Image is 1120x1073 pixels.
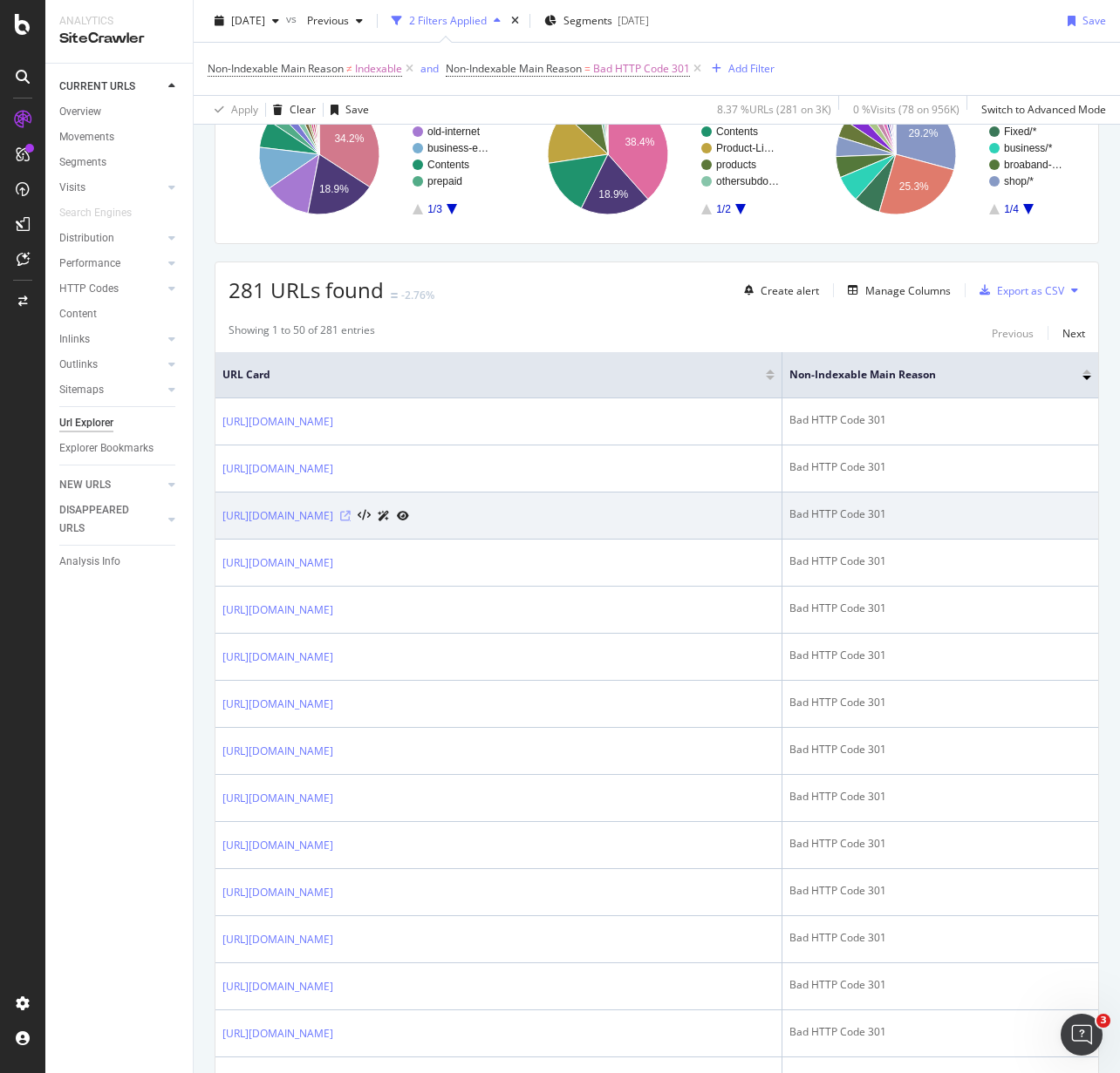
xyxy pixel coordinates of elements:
[59,501,163,538] a: DISAPPEARED URLS
[981,102,1106,117] div: Switch to Advanced Mode
[59,381,104,399] div: Sitemaps
[229,323,375,343] div: Showing 1 to 50 of 281 entries
[1062,323,1085,343] button: Next
[705,58,775,79] button: Add Filter
[391,293,398,298] img: Equal
[208,61,344,76] span: Non-Indexable Main Reason
[59,280,163,298] a: HTTP Codes
[59,305,97,323] div: Content
[59,255,120,273] div: Performance
[59,78,135,96] div: CURRENT URLS
[618,13,649,28] div: [DATE]
[409,13,487,28] div: 2 Filters Applied
[358,510,371,522] button: View HTML Source
[59,153,181,172] a: Segments
[717,102,831,117] div: 8.37 % URLs ( 281 on 3K )
[420,61,439,76] div: and
[789,506,1091,522] div: Bad HTTP Code 301
[59,439,181,458] a: Explorer Bookmarks
[59,128,181,146] a: Movements
[716,203,731,215] text: 1/2
[737,276,819,304] button: Create alert
[222,460,333,478] a: [URL][DOMAIN_NAME]
[446,61,582,76] span: Non-Indexable Main Reason
[222,649,333,666] a: [URL][DOMAIN_NAME]
[59,414,181,432] a: Url Explorer
[1004,175,1034,187] text: shop/*
[789,742,1091,757] div: Bad HTTP Code 301
[385,7,508,35] button: 2 Filters Applied
[59,476,111,494] div: NEW URLS
[1004,126,1037,138] text: Fixed/*
[59,179,85,197] div: Visits
[716,142,775,154] text: Product-Li…
[973,276,1064,304] button: Export as CSV
[59,330,90,349] div: Inlinks
[59,179,163,197] a: Visits
[789,648,1091,663] div: Bad HTTP Code 301
[427,126,481,138] text: old-internet
[59,476,163,494] a: NEW URLS
[222,367,761,383] span: URL Card
[789,789,1091,805] div: Bad HTTP Code 301
[59,255,163,273] a: Performance
[789,1024,1091,1040] div: Bad HTTP Code 301
[789,367,1056,383] span: Non-Indexable Main Reason
[1004,159,1062,171] text: broaband-…
[508,12,522,30] div: times
[222,696,333,713] a: [URL][DOMAIN_NAME]
[222,601,333,619] a: [URL][DOMAIN_NAME]
[59,14,179,29] div: Analytics
[427,203,442,215] text: 1/3
[59,229,114,248] div: Distribution
[865,283,951,298] div: Manage Columns
[222,978,333,995] a: [URL][DOMAIN_NAME]
[1096,1014,1110,1028] span: 3
[59,229,163,248] a: Distribution
[1061,1014,1103,1056] iframe: Intercom live chat
[59,78,163,96] a: CURRENT URLS
[789,977,1091,993] div: Bad HTTP Code 301
[997,283,1064,298] div: Export as CSV
[378,506,390,525] a: AI Url Details
[340,511,351,521] a: Visit Online Page
[59,103,181,121] a: Overview
[290,102,316,117] div: Clear
[222,743,333,760] a: [URL][DOMAIN_NAME]
[319,183,349,195] text: 18.9%
[229,78,504,230] svg: A chart.
[805,78,1081,230] div: A chart.
[992,326,1034,341] div: Previous
[59,381,163,399] a: Sitemaps
[789,695,1091,710] div: Bad HTTP Code 301
[300,13,349,28] span: Previous
[231,13,265,28] span: 2025 Sep. 12th
[222,837,333,854] a: [URL][DOMAIN_NAME]
[992,323,1034,343] button: Previous
[59,204,149,222] a: Search Engines
[59,553,181,571] a: Analysis Info
[1061,7,1106,35] button: Save
[853,102,960,117] div: 0 % Visits ( 78 on 956K )
[899,180,929,193] text: 25.3%
[222,413,333,431] a: [URL][DOMAIN_NAME]
[761,283,819,298] div: Create alert
[728,61,775,76] div: Add Filter
[716,126,758,138] text: Contents
[334,132,364,145] text: 34.2%
[355,57,402,81] span: Indexable
[59,204,132,222] div: Search Engines
[59,356,98,374] div: Outlinks
[59,439,154,458] div: Explorer Bookmarks
[537,7,656,35] button: Segments[DATE]
[59,153,106,172] div: Segments
[208,96,258,124] button: Apply
[789,930,1091,946] div: Bad HTTP Code 301
[716,175,779,187] text: othersubdo…
[59,280,119,298] div: HTTP Codes
[222,931,333,948] a: [URL][DOMAIN_NAME]
[397,506,409,525] a: URL Inspection
[59,356,163,374] a: Outlinks
[1004,203,1019,215] text: 1/4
